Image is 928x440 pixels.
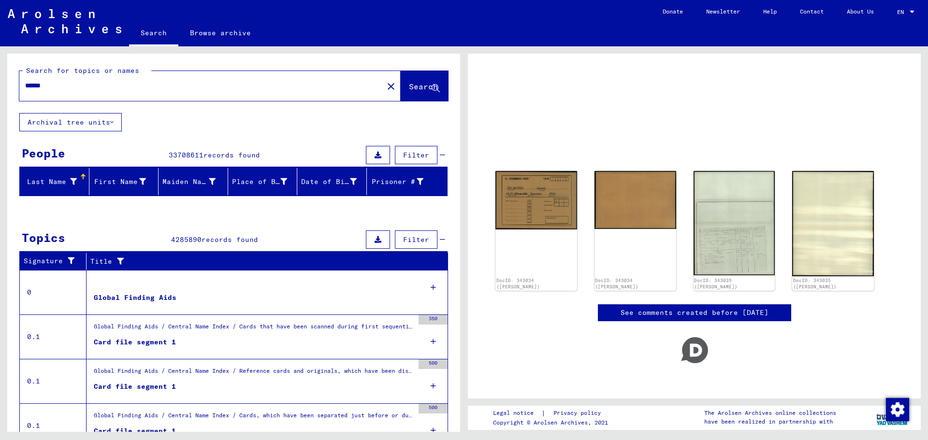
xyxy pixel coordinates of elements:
button: Filter [395,230,437,249]
mat-header-cell: Prisoner # [367,168,448,195]
span: Filter [403,235,429,244]
span: 33708611 [169,151,203,159]
div: 500 [419,404,448,413]
div: Place of Birth [232,174,300,189]
span: records found [203,151,260,159]
div: Signature [24,256,79,266]
a: Search [129,21,178,46]
span: EN [897,9,908,15]
div: People [22,144,65,162]
a: DocID: 343035 ([PERSON_NAME]) [694,278,738,290]
img: 001.jpg [694,171,775,275]
div: | [493,408,612,418]
span: records found [202,235,258,244]
a: Privacy policy [546,408,612,418]
div: Global Finding Aids [94,293,176,303]
div: Prisoner # [371,177,424,187]
p: Copyright © Arolsen Archives, 2021 [493,418,612,427]
div: Date of Birth [301,177,357,187]
div: Maiden Name [162,177,216,187]
div: Place of Birth [232,177,288,187]
p: have been realized in partnership with [704,417,836,426]
span: Search [409,82,438,91]
div: First Name [93,177,146,187]
td: 0.1 [20,314,87,359]
a: Legal notice [493,408,541,418]
div: 500 [419,359,448,369]
button: Search [401,71,448,101]
div: Card file segment 1 [94,426,176,436]
img: 001.jpg [495,171,577,229]
img: Change consent [886,398,909,421]
div: Last Name [24,177,77,187]
div: Global Finding Aids / Central Name Index / Cards that have been scanned during first sequential m... [94,322,414,336]
a: DocID: 343034 ([PERSON_NAME]) [595,278,638,290]
div: Global Finding Aids / Central Name Index / Cards, which have been separated just before or during... [94,411,414,425]
button: Filter [395,146,437,164]
div: Prisoner # [371,174,436,189]
mat-header-cell: First Name [89,168,159,195]
img: Arolsen_neg.svg [8,9,121,33]
mat-header-cell: Last Name [20,168,89,195]
span: 4285890 [171,235,202,244]
div: Maiden Name [162,174,228,189]
p: The Arolsen Archives online collections [704,409,836,417]
div: First Name [93,174,159,189]
span: Filter [403,151,429,159]
div: Card file segment 1 [94,382,176,392]
td: 0 [20,270,87,314]
img: yv_logo.png [874,405,911,429]
mat-header-cell: Place of Birth [228,168,298,195]
mat-icon: close [385,81,397,92]
mat-header-cell: Maiden Name [159,168,228,195]
button: Clear [381,76,401,96]
div: Card file segment 1 [94,337,176,347]
div: Title [90,256,429,267]
a: DocID: 343035 ([PERSON_NAME]) [793,278,837,290]
div: Signature [24,254,88,269]
img: 002.jpg [792,171,874,276]
td: 0.1 [20,359,87,403]
div: Global Finding Aids / Central Name Index / Reference cards and originals, which have been discove... [94,367,414,380]
a: DocID: 343034 ([PERSON_NAME]) [496,278,540,290]
a: Browse archive [178,21,262,44]
div: Topics [22,229,65,246]
mat-header-cell: Date of Birth [297,168,367,195]
button: Archival tree units [19,113,122,131]
div: Title [90,254,438,269]
mat-label: Search for topics or names [26,66,139,75]
div: Last Name [24,174,89,189]
img: 002.jpg [594,171,676,229]
div: 350 [419,315,448,325]
a: See comments created before [DATE] [621,308,768,318]
div: Date of Birth [301,174,369,189]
